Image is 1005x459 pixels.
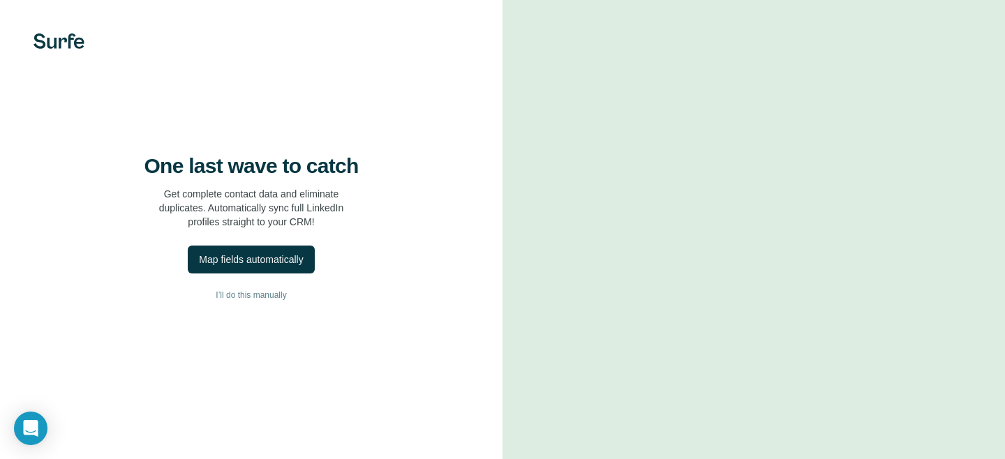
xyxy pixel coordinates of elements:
h4: One last wave to catch [144,153,359,179]
div: Map fields automatically [199,253,303,266]
div: Open Intercom Messenger [14,412,47,445]
button: Map fields automatically [188,246,314,273]
img: Surfe's logo [33,33,84,49]
span: I’ll do this manually [216,289,286,301]
p: Get complete contact data and eliminate duplicates. Automatically sync full LinkedIn profiles str... [159,187,344,229]
button: I’ll do this manually [28,285,475,306]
